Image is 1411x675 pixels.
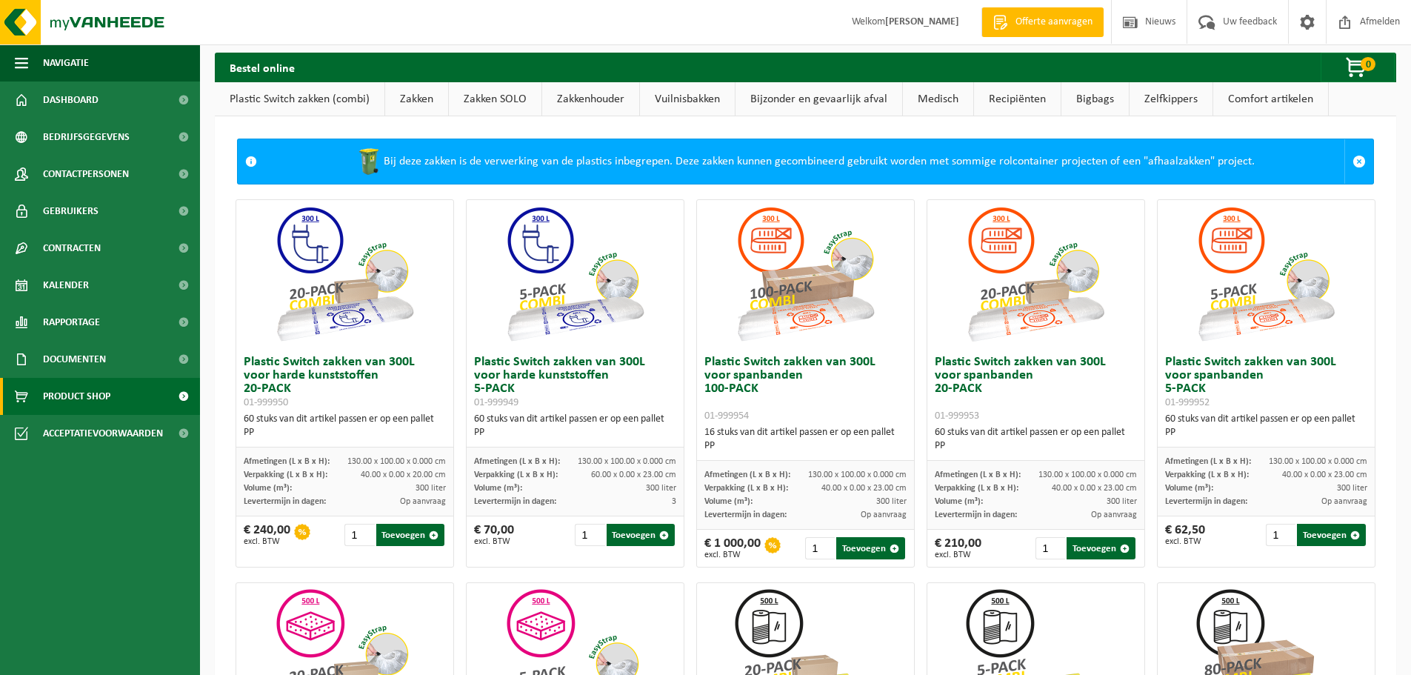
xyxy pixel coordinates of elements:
span: 01-999952 [1165,397,1210,408]
span: Verpakking (L x B x H): [704,484,788,493]
span: Product Shop [43,378,110,415]
span: Afmetingen (L x B x H): [244,457,330,466]
strong: [PERSON_NAME] [885,16,959,27]
img: 01-999952 [1192,200,1340,348]
span: Op aanvraag [1091,511,1137,519]
div: Bij deze zakken is de verwerking van de plastics inbegrepen. Deze zakken kunnen gecombineerd gebr... [264,139,1344,184]
span: 01-999953 [935,410,979,422]
button: Toevoegen [376,524,445,546]
div: € 62,50 [1165,524,1205,546]
h3: Plastic Switch zakken van 300L voor harde kunststoffen 5-PACK [474,356,676,409]
span: Kalender [43,267,89,304]
span: Levertermijn in dagen: [1165,497,1247,506]
a: Zakken SOLO [449,82,541,116]
span: 300 liter [1107,497,1137,506]
input: 1 [1035,537,1065,559]
div: € 240,00 [244,524,290,546]
img: WB-0240-HPE-GN-50.png [354,147,384,176]
a: Bigbags [1061,82,1129,116]
input: 1 [1266,524,1295,546]
h3: Plastic Switch zakken van 300L voor spanbanden 100-PACK [704,356,907,422]
span: 300 liter [416,484,446,493]
div: € 1 000,00 [704,537,761,559]
span: Rapportage [43,304,100,341]
div: € 70,00 [474,524,514,546]
a: Offerte aanvragen [981,7,1104,37]
span: Contactpersonen [43,156,129,193]
a: Zelfkippers [1130,82,1212,116]
a: Bijzonder en gevaarlijk afval [735,82,902,116]
a: Zakkenhouder [542,82,639,116]
div: PP [474,426,676,439]
h3: Plastic Switch zakken van 300L voor harde kunststoffen 20-PACK [244,356,446,409]
span: 40.00 x 0.00 x 23.00 cm [821,484,907,493]
div: PP [935,439,1137,453]
span: excl. BTW [704,551,761,559]
span: 40.00 x 0.00 x 20.00 cm [361,470,446,479]
div: PP [1165,426,1367,439]
div: 60 stuks van dit artikel passen er op een pallet [935,426,1137,453]
span: 130.00 x 100.00 x 0.000 cm [1269,457,1367,466]
span: excl. BTW [935,551,981,559]
span: 300 liter [1337,484,1367,493]
span: 0 [1361,57,1375,71]
span: Verpakking (L x B x H): [1165,470,1249,479]
div: 60 stuks van dit artikel passen er op een pallet [1165,413,1367,439]
div: 60 stuks van dit artikel passen er op een pallet [244,413,446,439]
a: Medisch [903,82,973,116]
span: Contracten [43,230,101,267]
img: 01-999954 [731,200,879,348]
img: 01-999950 [270,200,418,348]
a: Sluit melding [1344,139,1373,184]
span: Afmetingen (L x B x H): [474,457,560,466]
input: 1 [805,537,835,559]
span: 01-999949 [474,397,518,408]
input: 1 [575,524,604,546]
span: Navigatie [43,44,89,82]
span: excl. BTW [474,537,514,546]
button: Toevoegen [1067,537,1135,559]
span: Verpakking (L x B x H): [935,484,1018,493]
a: Plastic Switch zakken (combi) [215,82,384,116]
a: Comfort artikelen [1213,82,1328,116]
h3: Plastic Switch zakken van 300L voor spanbanden 5-PACK [1165,356,1367,409]
h3: Plastic Switch zakken van 300L voor spanbanden 20-PACK [935,356,1137,422]
div: PP [704,439,907,453]
img: 01-999949 [501,200,649,348]
span: Volume (m³): [244,484,292,493]
input: 1 [344,524,374,546]
span: Levertermijn in dagen: [474,497,556,506]
span: Offerte aanvragen [1012,15,1096,30]
span: Dashboard [43,82,99,119]
span: Verpakking (L x B x H): [474,470,558,479]
h2: Bestel online [215,53,310,82]
span: excl. BTW [1165,537,1205,546]
span: Op aanvraag [861,511,907,519]
span: 130.00 x 100.00 x 0.000 cm [808,470,907,479]
div: € 210,00 [935,537,981,559]
button: Toevoegen [607,524,676,546]
span: 130.00 x 100.00 x 0.000 cm [578,457,676,466]
span: Levertermijn in dagen: [704,511,787,519]
span: excl. BTW [244,537,290,546]
span: 60.00 x 0.00 x 23.00 cm [591,470,676,479]
span: Afmetingen (L x B x H): [935,470,1021,479]
span: 300 liter [646,484,676,493]
span: Op aanvraag [1321,497,1367,506]
a: Vuilnisbakken [640,82,735,116]
span: Volume (m³): [474,484,522,493]
div: PP [244,426,446,439]
span: Volume (m³): [1165,484,1213,493]
span: Afmetingen (L x B x H): [704,470,790,479]
span: Gebruikers [43,193,99,230]
span: Afmetingen (L x B x H): [1165,457,1251,466]
img: 01-999953 [961,200,1110,348]
span: Levertermijn in dagen: [935,511,1017,519]
button: 0 [1321,53,1395,82]
span: Op aanvraag [400,497,446,506]
a: Zakken [385,82,448,116]
span: 300 liter [876,497,907,506]
span: Levertermijn in dagen: [244,497,326,506]
span: 40.00 x 0.00 x 23.00 cm [1052,484,1137,493]
span: 130.00 x 100.00 x 0.000 cm [347,457,446,466]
